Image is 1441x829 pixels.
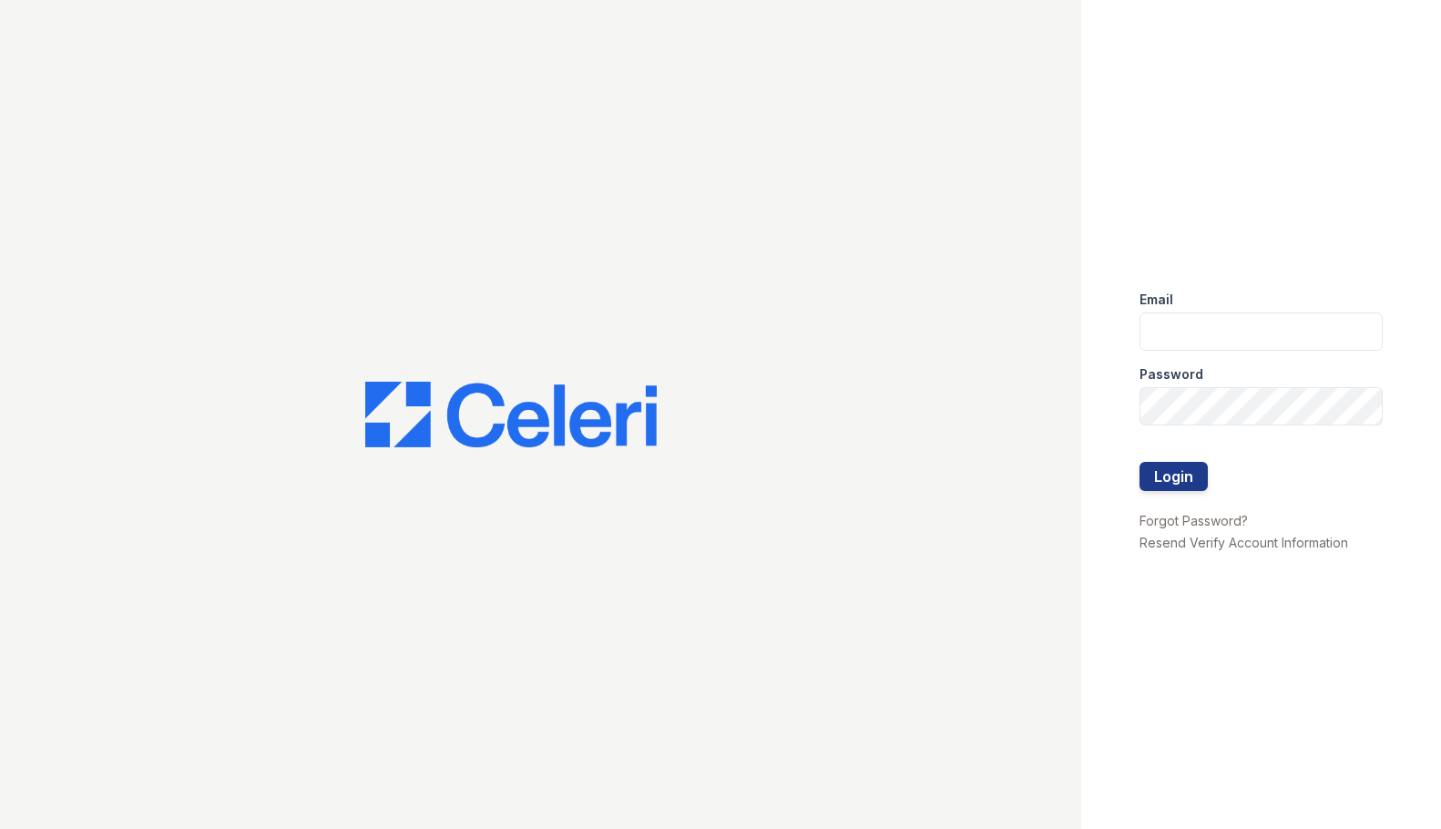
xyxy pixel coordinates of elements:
label: Password [1140,365,1203,384]
a: Forgot Password? [1140,513,1248,528]
button: Login [1140,462,1208,491]
label: Email [1140,291,1173,309]
img: CE_Logo_Blue-a8612792a0a2168367f1c8372b55b34899dd931a85d93a1a3d3e32e68fde9ad4.png [365,382,657,447]
a: Resend Verify Account Information [1140,535,1348,550]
